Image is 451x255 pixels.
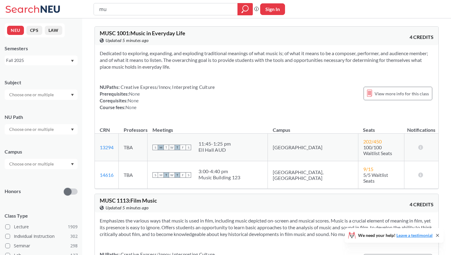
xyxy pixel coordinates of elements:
span: Updated 5 minutes ago [106,204,149,211]
td: TBA [119,161,148,189]
span: 4 CREDITS [410,201,434,208]
span: Updated 5 minutes ago [106,37,149,44]
span: 100/100 Waitlist Seats [363,144,392,156]
span: M [158,145,164,150]
div: Music Building 123 [199,174,241,181]
a: Leave a testimonial [396,233,433,238]
div: magnifying glass [237,3,253,15]
div: Dropdown arrow [5,124,78,135]
a: 14616 [100,172,114,178]
span: Creative Express/Innov, Interpreting Culture [120,84,215,90]
span: S [186,172,191,178]
label: Individual Instruction [5,232,78,240]
span: T [164,172,169,178]
button: NEU [7,26,24,35]
td: TBA [119,134,148,161]
span: 298 [70,242,78,249]
div: Ell Hall AUD [199,147,231,153]
input: Choose one or multiple [6,160,58,168]
div: 11:45 - 1:25 pm [199,141,231,147]
section: Emphasizes the various ways that music is used in film, including music depicted on-screen and mu... [100,217,434,238]
th: Professors [119,120,148,134]
span: S [186,145,191,150]
a: 13294 [100,144,114,150]
div: NUPaths: Prerequisites: Corequisites: Course fees: [100,84,215,111]
span: 5/5 Waitlist Seats [363,172,388,184]
div: Fall 2025 [6,57,70,64]
span: T [175,145,180,150]
div: CRN [100,127,110,133]
svg: Dropdown arrow [71,163,74,166]
label: Seminar [5,242,78,250]
svg: Dropdown arrow [71,128,74,131]
div: Fall 2025Dropdown arrow [5,55,78,65]
span: F [180,172,186,178]
button: LAW [45,26,62,35]
span: 9 / 15 [363,166,373,172]
span: None [128,98,139,103]
div: Campus [5,148,78,155]
span: Class Type [5,212,78,219]
input: Choose one or multiple [6,91,58,98]
th: Seats [358,120,404,134]
span: View more info for this class [375,90,429,97]
span: MUSC 1113 : Film Music [100,197,157,204]
span: W [169,172,175,178]
th: Notifications [404,120,438,134]
div: Semesters [5,45,78,52]
span: S [152,172,158,178]
span: F [180,145,186,150]
div: Dropdown arrow [5,159,78,169]
span: MUSC 1001 : Music in Everyday Life [100,30,185,36]
td: [GEOGRAPHIC_DATA] [268,134,358,161]
input: Class, professor, course number, "phrase" [98,4,233,14]
div: Dropdown arrow [5,89,78,100]
span: We need your help! [358,233,433,238]
span: 302 [70,233,78,240]
span: T [164,145,169,150]
span: T [175,172,180,178]
span: 1909 [68,223,78,230]
label: Lecture [5,223,78,231]
td: [GEOGRAPHIC_DATA], [GEOGRAPHIC_DATA] [268,161,358,189]
th: Meetings [148,120,268,134]
th: Campus [268,120,358,134]
span: 202 / 450 [363,139,382,144]
div: Subject [5,79,78,86]
span: W [169,145,175,150]
button: Sign In [260,3,285,15]
input: Choose one or multiple [6,126,58,133]
span: None [129,91,140,97]
section: Dedicated to exploring, expanding, and exploding traditional meanings of what music is; of what i... [100,50,434,70]
span: M [158,172,164,178]
svg: Dropdown arrow [71,94,74,96]
button: CPS [26,26,42,35]
div: NU Path [5,114,78,120]
svg: Dropdown arrow [71,60,74,62]
div: 3:00 - 4:40 pm [199,168,241,174]
p: Honors [5,188,21,195]
span: 4 CREDITS [410,34,434,40]
svg: magnifying glass [241,5,249,13]
span: None [125,105,137,110]
span: S [152,145,158,150]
